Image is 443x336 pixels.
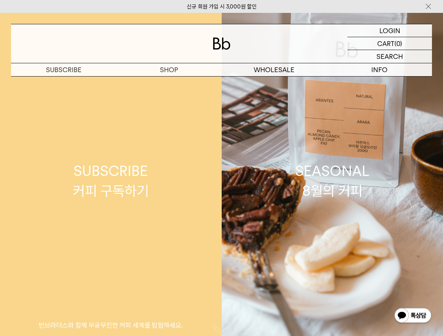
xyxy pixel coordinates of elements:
[222,63,327,76] p: WHOLESALE
[11,63,116,76] a: SUBSCRIBE
[295,161,369,200] div: SEASONAL 8월의 커피
[377,37,394,50] p: CART
[379,24,400,37] p: LOGIN
[187,3,257,10] a: 신규 회원 가입 시 3,000원 할인
[376,50,403,63] p: SEARCH
[73,161,149,200] div: SUBSCRIBE 커피 구독하기
[213,38,231,50] img: 로고
[347,24,432,37] a: LOGIN
[116,63,221,76] a: SHOP
[327,63,432,76] p: INFO
[347,37,432,50] a: CART (0)
[394,307,432,325] img: 카카오톡 채널 1:1 채팅 버튼
[394,37,402,50] p: (0)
